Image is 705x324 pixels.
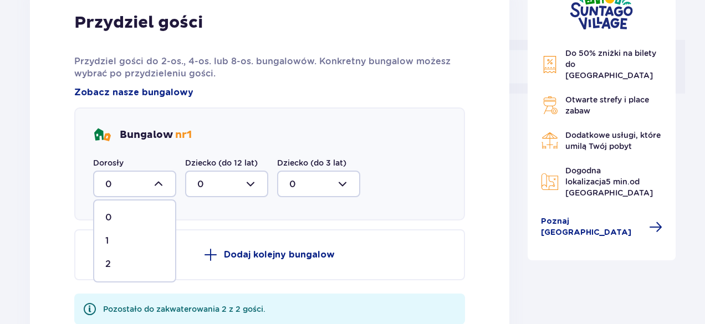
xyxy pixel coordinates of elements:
[541,216,643,238] span: Poznaj [GEOGRAPHIC_DATA]
[105,258,111,270] p: 2
[120,128,192,142] p: Bungalow
[606,177,630,186] span: 5 min.
[185,157,258,168] label: Dziecko (do 12 lat)
[565,49,656,80] span: Do 50% zniżki na bilety do [GEOGRAPHIC_DATA]
[175,128,192,141] span: nr 1
[541,96,559,114] img: Grill Icon
[93,126,111,144] img: bungalows Icon
[105,212,112,224] p: 0
[541,132,559,150] img: Restaurant Icon
[103,304,265,315] div: Pozostało do zakwaterowania 2 z 2 gości.
[541,55,559,74] img: Discount Icon
[541,216,663,238] a: Poznaj [GEOGRAPHIC_DATA]
[74,229,465,280] button: Dodaj kolejny bungalow
[74,12,203,33] p: Przydziel gości
[93,157,124,168] label: Dorosły
[74,86,193,99] a: Zobacz nasze bungalowy
[224,249,335,261] p: Dodaj kolejny bungalow
[277,157,346,168] label: Dziecko (do 3 lat)
[565,95,649,115] span: Otwarte strefy i place zabaw
[74,55,465,80] p: Przydziel gości do 2-os., 4-os. lub 8-os. bungalowów. Konkretny bungalow możesz wybrać po przydzi...
[541,173,559,191] img: Map Icon
[105,235,109,247] p: 1
[565,131,661,151] span: Dodatkowe usługi, które umilą Twój pobyt
[565,166,653,197] span: Dogodna lokalizacja od [GEOGRAPHIC_DATA]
